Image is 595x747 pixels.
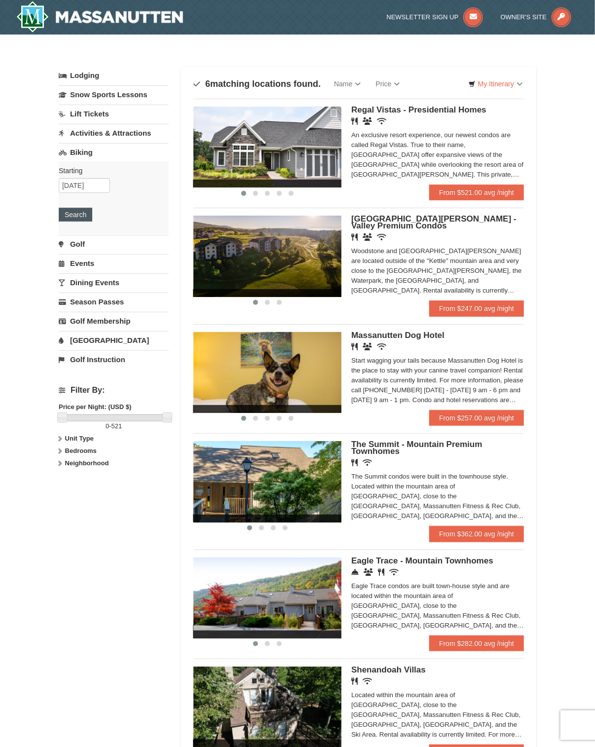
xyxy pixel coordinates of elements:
h4: matching locations found. [193,79,321,89]
a: Golf [59,235,169,253]
span: [GEOGRAPHIC_DATA][PERSON_NAME] - Valley Premium Condos [351,214,517,230]
a: Owner's Site [501,13,572,21]
strong: Neighborhood [65,459,109,467]
span: Regal Vistas - Presidential Homes [351,105,486,114]
i: Wireless Internet (free) [377,233,386,241]
span: 0 [106,422,109,430]
label: Starting [59,166,161,176]
a: Snow Sports Lessons [59,85,169,104]
span: Shenandoah Villas [351,665,426,674]
a: Lodging [59,67,169,84]
i: Banquet Facilities [363,233,372,241]
div: Start wagging your tails because Massanutten Dog Hotel is the place to stay with your canine trav... [351,356,524,405]
a: From $362.00 avg /night [429,526,524,542]
button: Search [59,208,92,222]
i: Wireless Internet (free) [363,459,372,466]
i: Banquet Facilities [363,343,372,350]
i: Restaurant [351,343,358,350]
a: From $521.00 avg /night [429,185,524,200]
span: Newsletter Sign Up [387,13,459,21]
span: 6 [205,79,210,89]
i: Banquet Facilities [363,117,372,125]
a: From $257.00 avg /night [429,410,524,426]
a: My Itinerary [462,76,529,91]
a: From $247.00 avg /night [429,300,524,316]
i: Wireless Internet (free) [377,117,386,125]
a: Events [59,254,169,272]
a: From $282.00 avg /night [429,635,524,651]
i: Restaurant [351,459,358,466]
div: Located within the mountain area of [GEOGRAPHIC_DATA], close to the [GEOGRAPHIC_DATA], Massanutte... [351,690,524,740]
a: Lift Tickets [59,105,169,123]
a: Price [369,74,408,94]
h4: Filter By: [59,386,169,395]
i: Wireless Internet (free) [389,568,399,576]
img: Massanutten Resort Logo [16,1,183,33]
a: Dining Events [59,273,169,292]
i: Concierge Desk [351,568,359,576]
a: Golf Instruction [59,350,169,369]
strong: Price per Night: (USD $) [59,403,131,411]
i: Restaurant [351,677,358,685]
span: 521 [112,422,122,430]
i: Restaurant [351,233,358,241]
span: Eagle Trace - Mountain Townhomes [351,556,493,565]
i: Wireless Internet (free) [363,677,372,685]
i: Wireless Internet (free) [377,343,386,350]
div: Eagle Trace condos are built town-house style and are located within the mountain area of [GEOGRA... [351,581,524,631]
a: Activities & Attractions [59,124,169,142]
strong: Unit Type [65,435,94,442]
i: Conference Facilities [364,568,373,576]
span: Owner's Site [501,13,547,21]
i: Restaurant [378,568,384,576]
a: [GEOGRAPHIC_DATA] [59,331,169,349]
span: The Summit - Mountain Premium Townhomes [351,440,482,456]
a: Golf Membership [59,312,169,330]
a: Season Passes [59,293,169,311]
a: Newsletter Sign Up [387,13,483,21]
a: Name [327,74,368,94]
span: Massanutten Dog Hotel [351,331,445,340]
a: Massanutten Resort [16,1,183,33]
strong: Bedrooms [65,447,97,454]
a: Biking [59,143,169,161]
label: - [59,421,169,431]
div: The Summit condos were built in the townhouse style. Located within the mountain area of [GEOGRAP... [351,472,524,521]
i: Restaurant [351,117,358,125]
div: An exclusive resort experience, our newest condos are called Regal Vistas. True to their name, [G... [351,130,524,180]
div: Woodstone and [GEOGRAPHIC_DATA][PERSON_NAME] are located outside of the "Kettle" mountain area an... [351,246,524,296]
